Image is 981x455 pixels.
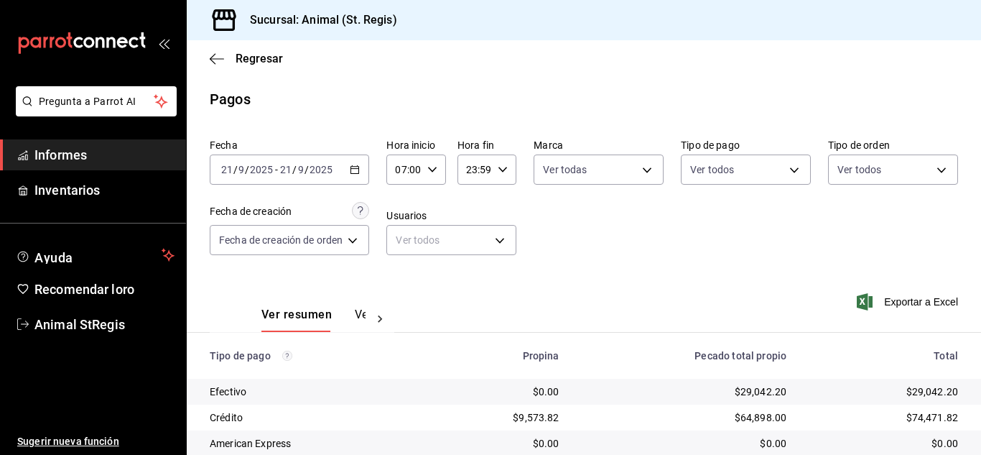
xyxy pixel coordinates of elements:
font: Propina [523,350,559,362]
div: pestañas de navegación [261,307,366,332]
input: -- [297,164,304,175]
font: $0.00 [533,438,559,449]
font: Fecha [210,139,238,151]
font: Ayuda [34,250,73,265]
font: / [292,164,297,175]
button: abrir_cajón_menú [158,37,169,49]
font: Ver todas [543,164,587,175]
button: Regresar [210,52,283,65]
font: Recomendar loro [34,282,134,297]
font: Informes [34,147,87,162]
font: $0.00 [760,438,786,449]
font: Marca [534,139,563,151]
font: Ver todos [690,164,734,175]
font: $0.00 [533,386,559,397]
font: Inventarios [34,183,100,198]
font: Sugerir nueva función [17,436,119,447]
a: Pregunta a Parrot AI [10,104,177,119]
font: Ver todos [396,234,440,246]
font: Tipo de orden [828,139,890,151]
input: -- [279,164,292,175]
font: Ver resumen [261,308,332,321]
font: Pecado total propio [694,350,786,362]
font: Tipo de pago [210,350,271,362]
font: Pregunta a Parrot AI [39,96,136,107]
font: Pagos [210,91,251,108]
button: Pregunta a Parrot AI [16,86,177,116]
font: / [304,164,309,175]
font: $0.00 [931,438,958,449]
input: ---- [309,164,333,175]
input: -- [238,164,245,175]
font: Fecha de creación de orden [219,234,343,246]
font: $29,042.20 [906,386,959,397]
font: Ver todos [837,164,881,175]
font: Regresar [236,52,283,65]
font: Fecha de creación [210,206,292,217]
button: Exportar a Excel [860,293,958,311]
font: Ver pagos [355,308,409,321]
font: Efectivo [210,386,246,397]
font: $64,898.00 [735,412,787,423]
font: Crédito [210,412,243,423]
font: $74,471.82 [906,412,959,423]
font: Tipo de pago [681,139,740,151]
font: Total [934,350,958,362]
font: Hora fin [457,139,494,151]
font: Sucursal: Animal (St. Regis) [250,13,397,27]
font: Usuarios [386,210,427,221]
font: / [233,164,238,175]
font: American Express [210,438,291,449]
svg: Los pagos realizados con Pay y otras terminales son montos brutos. [282,351,292,361]
input: ---- [249,164,274,175]
font: $29,042.20 [735,386,787,397]
font: $9,573.82 [513,412,559,423]
font: Exportar a Excel [884,296,958,308]
font: - [275,164,278,175]
font: / [245,164,249,175]
font: Animal StRegis [34,317,125,332]
input: -- [220,164,233,175]
font: Hora inicio [386,139,434,151]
